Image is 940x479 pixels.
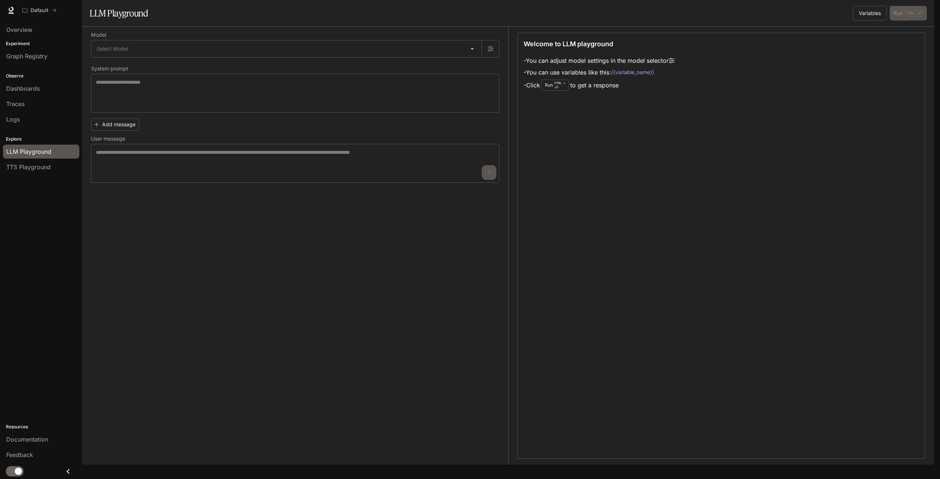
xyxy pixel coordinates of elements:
[90,6,148,21] h1: LLM Playground
[97,45,128,52] span: Select Model
[91,66,128,71] p: System prompt
[554,81,565,90] p: ⏎
[524,66,675,78] li: - You can use variables like this:
[524,78,675,92] li: - Click to get a response
[30,7,48,14] p: Default
[19,3,60,18] button: All workspaces
[91,40,481,57] div: Select Model
[554,81,565,85] p: CTRL +
[524,55,675,66] li: - You can adjust model settings in the model selector
[853,6,887,21] button: Variables
[91,136,125,141] p: User message
[91,32,106,37] p: Model
[542,80,569,91] div: Run
[524,39,613,49] p: Welcome to LLM playground
[611,69,654,76] code: {{variable_name}}
[91,119,139,131] button: Add message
